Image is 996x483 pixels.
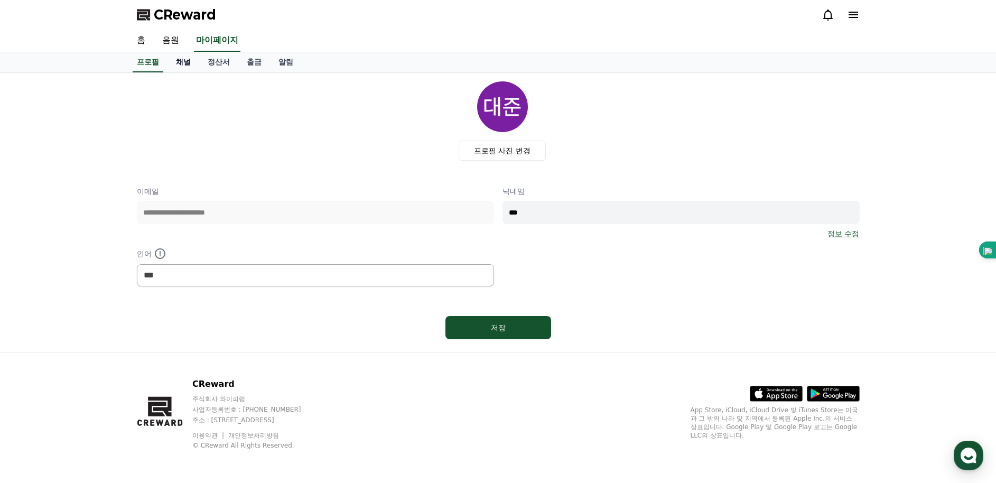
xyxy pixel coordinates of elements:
a: 홈 [128,30,154,52]
a: 홈 [3,335,70,361]
button: 저장 [445,316,551,339]
a: 마이페이지 [194,30,240,52]
a: 프로필 [133,52,163,72]
a: 알림 [270,52,302,72]
p: 주소 : [STREET_ADDRESS] [192,416,321,424]
p: 이메일 [137,186,494,197]
p: 사업자등록번호 : [PHONE_NUMBER] [192,405,321,414]
img: profile_image [477,81,528,132]
p: 주식회사 와이피랩 [192,395,321,403]
p: CReward [192,378,321,391]
p: 닉네임 [502,186,860,197]
a: 정산서 [199,52,238,72]
p: App Store, iCloud, iCloud Drive 및 iTunes Store는 미국과 그 밖의 나라 및 지역에서 등록된 Apple Inc.의 서비스 상표입니다. Goo... [691,406,860,440]
span: CReward [154,6,216,23]
span: 대화 [97,351,109,360]
p: 언어 [137,247,494,260]
a: CReward [137,6,216,23]
a: 개인정보처리방침 [228,432,279,439]
a: 이용약관 [192,432,226,439]
p: © CReward All Rights Reserved. [192,441,321,450]
span: 홈 [33,351,40,359]
a: 채널 [167,52,199,72]
a: 대화 [70,335,136,361]
label: 프로필 사진 변경 [459,141,546,161]
a: 설정 [136,335,203,361]
a: 정보 수정 [827,228,859,239]
a: 음원 [154,30,188,52]
span: 설정 [163,351,176,359]
a: 출금 [238,52,270,72]
div: 저장 [467,322,530,333]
